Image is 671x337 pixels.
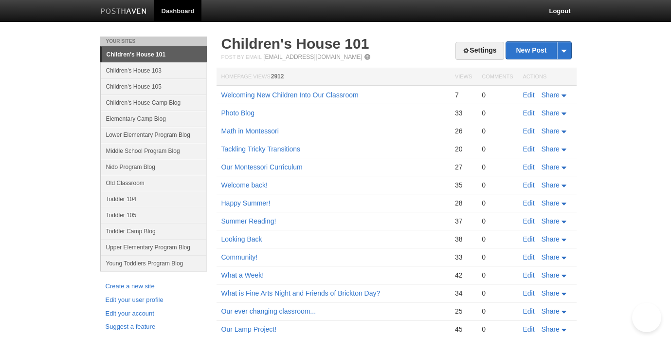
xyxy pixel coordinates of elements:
div: 45 [455,325,472,334]
a: Lower Elementary Program Blog [101,127,207,143]
div: 0 [482,307,513,316]
a: Elementary Camp Blog [101,111,207,127]
a: Children's House 101 [221,36,369,52]
div: 0 [482,217,513,225]
span: Share [542,271,560,279]
div: 28 [455,199,472,207]
div: 25 [455,307,472,316]
div: 0 [482,325,513,334]
a: Edit [523,253,535,261]
a: [EMAIL_ADDRESS][DOMAIN_NAME] [263,54,362,60]
th: Homepage Views [217,68,450,86]
span: Share [542,127,560,135]
a: Edit [523,109,535,117]
span: Share [542,109,560,117]
a: Our Montessori Curriculum [221,163,303,171]
span: Share [542,307,560,315]
th: Views [450,68,477,86]
div: 37 [455,217,472,225]
a: Tackling Tricky Transitions [221,145,301,153]
a: Edit [523,91,535,99]
span: Share [542,235,560,243]
a: Edit [523,235,535,243]
a: Suggest a feature [106,322,201,332]
a: Edit [523,271,535,279]
a: Edit [523,307,535,315]
div: 0 [482,91,513,99]
a: Community! [221,253,258,261]
div: 33 [455,109,472,117]
a: Summer Reading! [221,217,276,225]
div: 34 [455,289,472,298]
a: Edit your account [106,309,201,319]
a: Toddler Camp Blog [101,223,207,239]
img: Posthaven-bar [101,8,147,16]
a: Edit [523,199,535,207]
span: Share [542,199,560,207]
a: Welcoming New Children Into Our Classroom [221,91,359,99]
span: Share [542,163,560,171]
a: Edit [523,127,535,135]
a: New Post [506,42,571,59]
div: 0 [482,145,513,153]
div: 0 [482,109,513,117]
div: 26 [455,127,472,135]
a: Edit [523,217,535,225]
a: Edit your user profile [106,295,201,305]
a: What a Week! [221,271,264,279]
a: Children's House 105 [101,78,207,94]
div: 0 [482,271,513,280]
div: 0 [482,289,513,298]
span: Share [542,91,560,99]
a: Young Toddlers Program Blog [101,255,207,271]
a: Our ever changing classroom... [221,307,316,315]
a: Middle School Program Blog [101,143,207,159]
div: 38 [455,235,472,243]
th: Comments [477,68,518,86]
li: Your Sites [100,37,207,46]
a: Welcome back! [221,181,268,189]
a: Children's House Camp Blog [101,94,207,111]
span: 2912 [271,73,284,80]
div: 42 [455,271,472,280]
a: Toddler 105 [101,207,207,223]
a: Edit [523,325,535,333]
a: Looking Back [221,235,262,243]
a: Toddler 104 [101,191,207,207]
div: 20 [455,145,472,153]
a: Happy Summer! [221,199,271,207]
a: Photo Blog [221,109,255,117]
a: Our Lamp Project! [221,325,277,333]
div: 0 [482,253,513,262]
a: Children's House 103 [101,62,207,78]
div: 27 [455,163,472,171]
span: Share [542,181,560,189]
div: 33 [455,253,472,262]
a: Create a new site [106,281,201,292]
div: 35 [455,181,472,189]
a: What is Fine Arts Night and Friends of Brickton Day? [221,289,381,297]
a: Old Classroom [101,175,207,191]
a: Settings [455,42,504,60]
a: Upper Elementary Program Blog [101,239,207,255]
span: Share [542,253,560,261]
th: Actions [518,68,577,86]
a: Edit [523,145,535,153]
div: 0 [482,163,513,171]
div: 0 [482,127,513,135]
div: 7 [455,91,472,99]
a: Math in Montessori [221,127,279,135]
span: Share [542,145,560,153]
span: Share [542,325,560,333]
span: Share [542,217,560,225]
a: Edit [523,163,535,171]
a: Edit [523,181,535,189]
span: Post by Email [221,54,262,60]
a: Edit [523,289,535,297]
a: Children's House 101 [102,47,207,62]
div: 0 [482,199,513,207]
div: 0 [482,181,513,189]
div: 0 [482,235,513,243]
span: Share [542,289,560,297]
a: Nido Program Blog [101,159,207,175]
